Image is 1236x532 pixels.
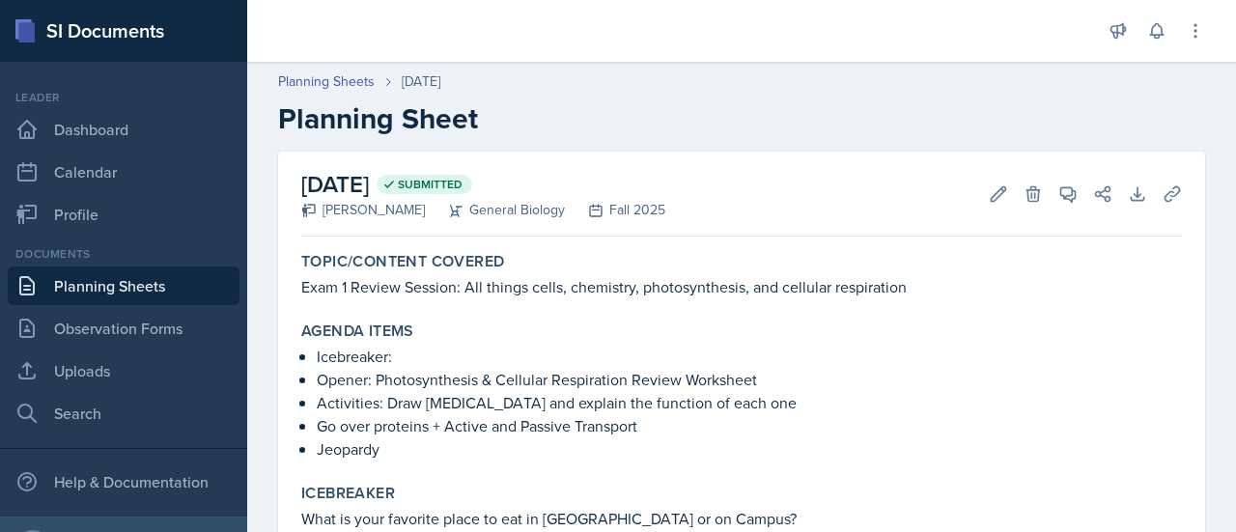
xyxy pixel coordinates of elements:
h2: Planning Sheet [278,101,1205,136]
div: Help & Documentation [8,462,239,501]
div: Documents [8,245,239,263]
p: Exam 1 Review Session: All things cells, chemistry, photosynthesis, and cellular respiration [301,275,1182,298]
a: Calendar [8,153,239,191]
div: General Biology [425,200,565,220]
a: Uploads [8,351,239,390]
a: Planning Sheets [278,71,375,92]
span: Submitted [398,177,463,192]
a: Profile [8,195,239,234]
p: Icebreaker: [317,345,1182,368]
a: Search [8,394,239,433]
p: What is your favorite place to eat in [GEOGRAPHIC_DATA] or on Campus? [301,507,1182,530]
p: Jeopardy [317,437,1182,461]
a: Planning Sheets [8,266,239,305]
div: [PERSON_NAME] [301,200,425,220]
p: Activities: Draw [MEDICAL_DATA] and explain the function of each one [317,391,1182,414]
p: Go over proteins + Active and Passive Transport [317,414,1182,437]
div: Leader [8,89,239,106]
label: Topic/Content Covered [301,252,504,271]
a: Observation Forms [8,309,239,348]
div: Fall 2025 [565,200,665,220]
div: [DATE] [402,71,440,92]
label: Icebreaker [301,484,395,503]
a: Dashboard [8,110,239,149]
label: Agenda items [301,322,414,341]
p: Opener: Photosynthesis & Cellular Respiration Review Worksheet [317,368,1182,391]
h2: [DATE] [301,167,665,202]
